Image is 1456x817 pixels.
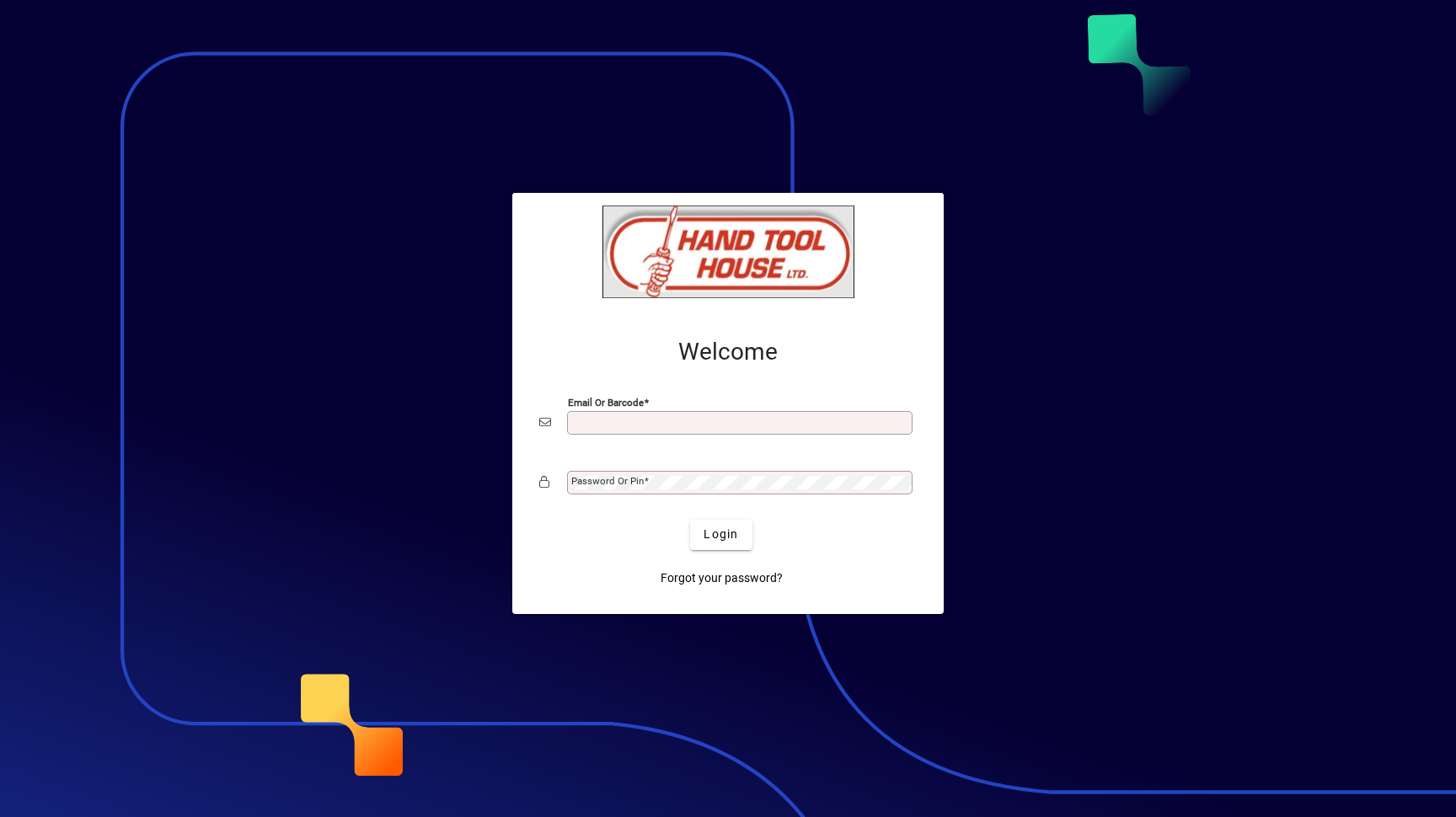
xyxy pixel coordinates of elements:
a: Forgot your password? [654,563,790,594]
span: Forgot your password? [661,569,783,587]
mat-label: Email or Barcode [568,396,644,408]
h2: Welcome [539,338,917,366]
button: Login [690,520,752,550]
mat-label: Password or Pin [571,475,644,487]
span: Login [704,526,738,543]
